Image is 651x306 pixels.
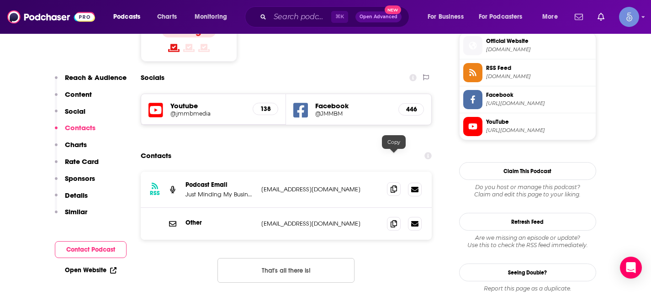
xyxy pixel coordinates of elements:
button: open menu [473,10,536,24]
span: Charts [157,11,177,23]
div: Copy [382,135,406,149]
div: Report this page as a duplicate. [459,285,596,292]
a: Seeing Double? [459,264,596,281]
span: New [385,5,401,14]
button: Contacts [55,123,95,140]
h5: 138 [260,105,270,113]
button: open menu [421,10,475,24]
span: Podcasts [113,11,140,23]
p: Details [65,191,88,200]
button: open menu [536,10,569,24]
button: Details [55,191,88,208]
span: For Business [428,11,464,23]
button: Social [55,107,85,124]
button: Rate Card [55,157,99,174]
a: @jmmbmedia [170,110,246,117]
span: Facebook [486,91,592,99]
p: Reach & Audience [65,73,127,82]
h3: RSS [150,190,160,197]
div: Claim and edit this page to your liking. [459,184,596,198]
a: Open Website [65,266,116,274]
span: spreaker.com [486,73,592,80]
button: Contact Podcast [55,241,127,258]
a: Facebook[URL][DOMAIN_NAME] [463,90,592,109]
button: Reach & Audience [55,73,127,90]
button: Charts [55,140,87,157]
a: @JMMBM [315,110,391,117]
p: Rate Card [65,157,99,166]
span: For Podcasters [479,11,523,23]
span: Official Website [486,37,592,45]
h5: Youtube [170,101,246,110]
button: Show profile menu [619,7,639,27]
div: Open Intercom Messenger [620,257,642,279]
span: Do you host or manage this podcast? [459,184,596,191]
div: Are we missing an episode or update? Use this to check the RSS feed immediately. [459,234,596,249]
p: Just Minding My Business Media [185,190,254,198]
button: Content [55,90,92,107]
h2: Socials [141,69,164,86]
a: RSS Feed[DOMAIN_NAME] [463,63,592,82]
button: Sponsors [55,174,95,191]
p: Similar [65,207,87,216]
span: More [542,11,558,23]
p: Contacts [65,123,95,132]
button: Nothing here. [217,258,355,283]
span: RSS Feed [486,64,592,72]
a: Show notifications dropdown [571,9,587,25]
button: Claim This Podcast [459,162,596,180]
p: Charts [65,140,87,149]
p: Other [185,219,254,227]
a: YouTube[URL][DOMAIN_NAME] [463,117,592,136]
button: open menu [188,10,239,24]
span: Logged in as Spiral5-G1 [619,7,639,27]
img: User Profile [619,7,639,27]
h2: Contacts [141,147,171,164]
span: ⌘ K [331,11,348,23]
button: open menu [107,10,152,24]
button: Similar [55,207,87,224]
button: Refresh Feed [459,213,596,231]
input: Search podcasts, credits, & more... [270,10,331,24]
p: Sponsors [65,174,95,183]
p: Podcast Email [185,181,254,189]
span: Open Advanced [360,15,397,19]
p: [EMAIL_ADDRESS][DOMAIN_NAME] [261,185,380,193]
span: YouTube [486,118,592,126]
span: https://www.facebook.com/JMMBM [486,100,592,107]
button: Open AdvancedNew [355,11,402,22]
p: Content [65,90,92,99]
img: Podchaser - Follow, Share and Rate Podcasts [7,8,95,26]
span: jmmbmediallc.com [486,46,592,53]
div: Search podcasts, credits, & more... [254,6,418,27]
p: [EMAIL_ADDRESS][DOMAIN_NAME] [261,220,380,227]
h5: 446 [406,106,416,113]
span: Monitoring [195,11,227,23]
a: Official Website[DOMAIN_NAME] [463,36,592,55]
a: Charts [151,10,182,24]
h5: Facebook [315,101,391,110]
span: https://www.youtube.com/@jmmbmedia [486,127,592,134]
a: Show notifications dropdown [594,9,608,25]
p: Social [65,107,85,116]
